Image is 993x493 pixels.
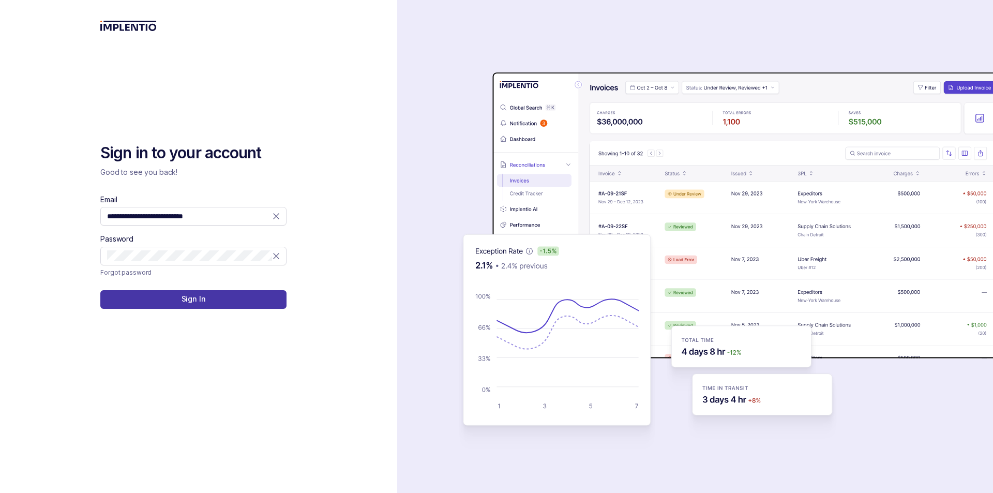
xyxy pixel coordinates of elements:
[100,195,117,205] label: Email
[100,267,152,278] p: Forgot password
[100,290,287,309] button: Sign In
[100,21,157,31] img: logo
[182,294,206,304] p: Sign In
[100,234,133,244] label: Password
[100,143,287,163] h2: Sign in to your account
[100,267,152,278] a: Link Forgot password
[100,167,287,177] p: Good to see you back!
